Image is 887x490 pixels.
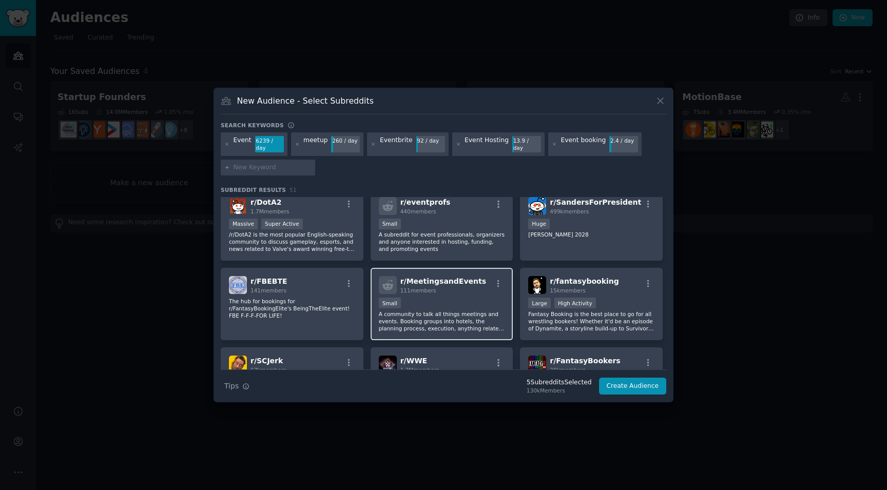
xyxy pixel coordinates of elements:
div: Eventbrite [380,136,413,152]
div: meetup [303,136,327,152]
span: r/ DotA2 [250,198,282,206]
div: 6239 / day [255,136,284,152]
input: New Keyword [234,163,312,172]
p: A subreddit for event professionals, organizers and anyone interested in hosting, funding, and pr... [379,231,505,252]
img: SandersForPresident [528,197,546,215]
span: 51 [290,187,297,193]
span: Subreddit Results [221,186,286,193]
img: SCJerk [229,356,247,374]
span: r/ MeetingsandEvents [400,277,486,285]
p: /r/DotA2 is the most popular English-speaking community to discuss gameplay, esports, and news re... [229,231,355,252]
span: 20k members [550,367,585,373]
div: 260 / day [331,136,360,145]
p: [PERSON_NAME] 2028 [528,231,654,238]
span: 141 members [250,287,286,293]
button: Create Audience [599,378,667,395]
span: 67k members [250,367,286,373]
span: r/ eventprofs [400,198,451,206]
div: Small [379,298,401,308]
h3: Search keywords [221,122,284,129]
div: 130k Members [527,387,592,394]
p: Fantasy Booking is the best place to go for all wrestling bookers! Whether it'd be an episode of ... [528,310,654,332]
span: 440 members [400,208,436,214]
div: Massive [229,219,258,229]
span: r/ WWE [400,357,427,365]
p: A community to talk all things meetings and events. Booking groups into hotels, the planning proc... [379,310,505,332]
div: High Activity [554,298,596,308]
button: Tips [221,377,253,395]
div: Event Hosting [465,136,509,152]
div: Small [379,219,401,229]
span: 15k members [550,287,585,293]
div: Large [528,298,551,308]
div: 92 / day [416,136,445,145]
img: FBEBTE [229,276,247,294]
span: r/ SandersForPresident [550,198,641,206]
div: Huge [528,219,550,229]
p: The hub for bookings for r/FantasyBookingElite's BeingTheElite event! FBE F-F-F-FOR LIFE! [229,298,355,319]
span: 499k members [550,208,589,214]
img: WWE [379,356,397,374]
span: r/ fantasybooking [550,277,619,285]
span: 111 members [400,287,436,293]
span: r/ FantasyBookers [550,357,620,365]
div: Super Active [261,219,303,229]
span: r/ SCJerk [250,357,283,365]
span: 1.2M members [400,367,439,373]
img: FantasyBookers [528,356,546,374]
div: Event booking [561,136,606,152]
img: DotA2 [229,197,247,215]
div: Event [234,136,252,152]
div: 2.4 / day [609,136,638,145]
img: fantasybooking [528,276,546,294]
span: r/ FBEBTE [250,277,287,285]
span: Tips [224,381,239,391]
span: 1.7M members [250,208,290,214]
h3: New Audience - Select Subreddits [237,95,374,106]
div: 13.9 / day [512,136,541,152]
div: 5 Subreddit s Selected [527,378,592,387]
